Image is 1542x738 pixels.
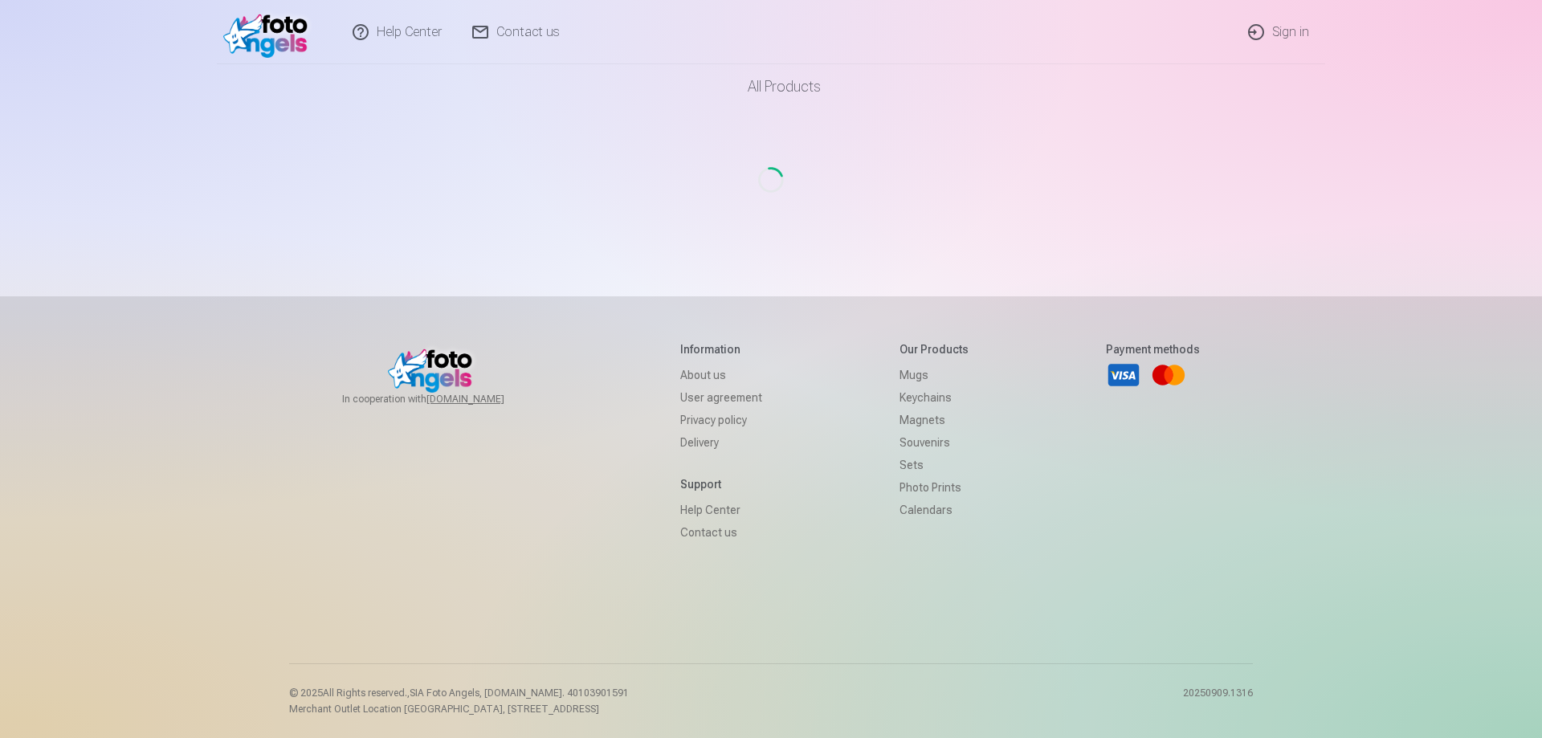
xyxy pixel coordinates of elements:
a: Mugs [899,364,969,386]
a: Mastercard [1151,357,1186,393]
a: Keychains [899,386,969,409]
a: Privacy policy [680,409,762,431]
span: In cooperation with [342,393,543,406]
a: Souvenirs [899,431,969,454]
h5: Payment methods [1106,341,1200,357]
h5: Our products [899,341,969,357]
a: Sets [899,454,969,476]
p: 20250909.1316 [1183,687,1253,716]
a: All products [703,64,840,109]
p: Merchant Outlet Location [GEOGRAPHIC_DATA], [STREET_ADDRESS] [289,703,629,716]
p: © 2025 All Rights reserved. , [289,687,629,699]
a: Calendars [899,499,969,521]
a: Contact us [680,521,762,544]
a: [DOMAIN_NAME] [426,393,543,406]
h5: Support [680,476,762,492]
h5: Information [680,341,762,357]
a: Help Center [680,499,762,521]
a: Delivery [680,431,762,454]
img: /v1 [223,6,316,58]
a: Photo prints [899,476,969,499]
a: Visa [1106,357,1141,393]
a: User agreement [680,386,762,409]
a: About us [680,364,762,386]
span: SIA Foto Angels, [DOMAIN_NAME]. 40103901591 [410,687,629,699]
a: Magnets [899,409,969,431]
